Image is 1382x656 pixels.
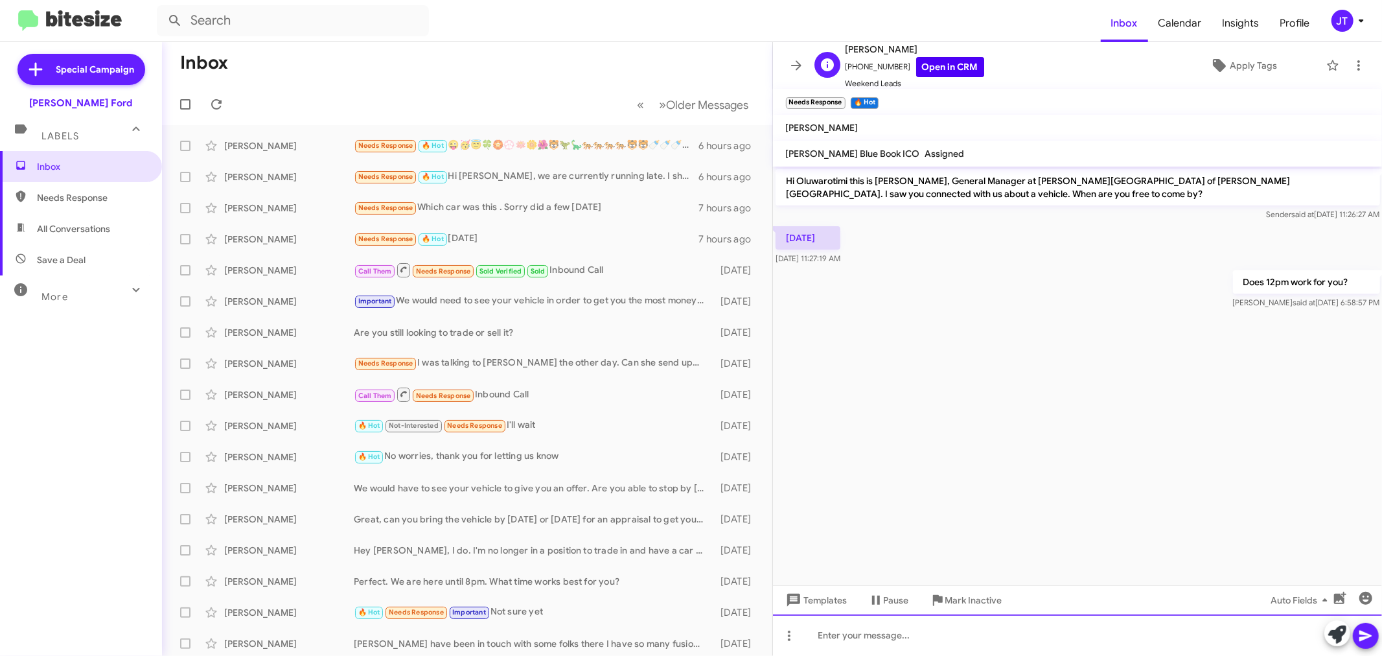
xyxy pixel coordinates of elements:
[698,202,761,215] div: 7 hours ago
[1148,5,1212,42] a: Calendar
[1260,589,1343,612] button: Auto Fields
[422,141,444,150] span: 🔥 Hot
[358,392,392,400] span: Call Them
[224,513,354,526] div: [PERSON_NAME]
[389,421,439,430] span: Not-Interested
[776,169,1380,205] p: Hi Oluwarotimi this is [PERSON_NAME], General Manager at [PERSON_NAME][GEOGRAPHIC_DATA] of [PERSO...
[698,233,761,246] div: 7 hours ago
[354,356,711,371] div: I was talking to [PERSON_NAME] the other day. Can she send updated number with this applied?
[1293,298,1315,307] span: said at
[358,172,413,181] span: Needs Response
[37,160,147,173] span: Inbox
[630,91,652,118] button: Previous
[37,253,86,266] span: Save a Deal
[773,589,858,612] button: Templates
[157,5,429,36] input: Search
[711,451,762,463] div: [DATE]
[1271,589,1333,612] span: Auto Fields
[41,130,79,142] span: Labels
[354,637,711,650] div: [PERSON_NAME] have been in touch with some folks there I have so many fusions in the air We buy t...
[711,295,762,308] div: [DATE]
[1232,298,1379,307] span: [PERSON_NAME] [DATE] 6:58:57 PM
[1230,54,1277,77] span: Apply Tags
[786,122,858,134] span: [PERSON_NAME]
[358,297,392,305] span: Important
[776,226,840,250] p: [DATE]
[1212,5,1270,42] a: Insights
[1291,209,1314,219] span: said at
[17,54,145,85] a: Special Campaign
[358,267,392,275] span: Call Them
[354,449,711,464] div: No worries, thank you for letting us know
[224,388,354,401] div: [PERSON_NAME]
[711,357,762,370] div: [DATE]
[1101,5,1148,42] a: Inbox
[358,608,380,616] span: 🔥 Hot
[354,386,711,403] div: Inbound Call
[224,357,354,370] div: [PERSON_NAME]
[354,294,711,309] div: We would need to see your vehicle in order to get you the most money a possible. The process only...
[180,53,228,73] h1: Inbox
[783,589,847,612] span: Templates
[416,392,471,400] span: Needs Response
[711,482,762,495] div: [DATE]
[660,97,667,113] span: »
[224,202,354,215] div: [PERSON_NAME]
[354,418,711,433] div: I'll wait
[1320,10,1368,32] button: JT
[56,63,135,76] span: Special Campaign
[224,451,354,463] div: [PERSON_NAME]
[358,359,413,368] span: Needs Response
[422,172,444,181] span: 🔥 Hot
[224,544,354,557] div: [PERSON_NAME]
[354,513,711,526] div: Great, can you bring the vehicle by [DATE] or [DATE] for an appraisal to get you the most money a...
[224,575,354,588] div: [PERSON_NAME]
[786,148,920,159] span: [PERSON_NAME] Blue Book ICO
[711,264,762,277] div: [DATE]
[389,608,444,616] span: Needs Response
[479,267,522,275] span: Sold Verified
[531,267,546,275] span: Sold
[354,169,698,184] div: Hi [PERSON_NAME], we are currently running late. I should be there about 1500. Just looking at an...
[224,482,354,495] div: [PERSON_NAME]
[1232,270,1379,294] p: Does 12pm work for you?
[711,637,762,650] div: [DATE]
[711,544,762,557] div: [DATE]
[224,295,354,308] div: [PERSON_NAME]
[916,57,984,77] a: Open in CRM
[638,97,645,113] span: «
[354,605,711,620] div: Not sure yet
[447,421,502,430] span: Needs Response
[711,513,762,526] div: [DATE]
[358,204,413,212] span: Needs Response
[224,419,354,432] div: [PERSON_NAME]
[354,544,711,557] div: Hey [PERSON_NAME], I do. I'm no longer in a position to trade in and have a car payment. So I'll ...
[416,267,471,275] span: Needs Response
[224,637,354,650] div: [PERSON_NAME]
[354,575,711,588] div: Perfect. We are here until 8pm. What time works best for you?
[354,326,711,339] div: Are you still looking to trade or sell it?
[1166,54,1320,77] button: Apply Tags
[354,200,698,215] div: Which car was this . Sorry did a few [DATE]
[41,291,68,303] span: More
[851,97,879,109] small: 🔥 Hot
[884,589,909,612] span: Pause
[358,235,413,243] span: Needs Response
[846,41,984,57] span: [PERSON_NAME]
[711,575,762,588] div: [DATE]
[667,98,749,112] span: Older Messages
[358,421,380,430] span: 🔥 Hot
[354,482,711,495] div: We would have to see your vehicle to give you an offer. Are you able to stop by [DATE] ?
[1270,5,1320,42] a: Profile
[358,452,380,461] span: 🔥 Hot
[422,235,444,243] span: 🔥 Hot
[925,148,965,159] span: Assigned
[224,233,354,246] div: [PERSON_NAME]
[652,91,757,118] button: Next
[452,608,486,616] span: Important
[698,170,761,183] div: 6 hours ago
